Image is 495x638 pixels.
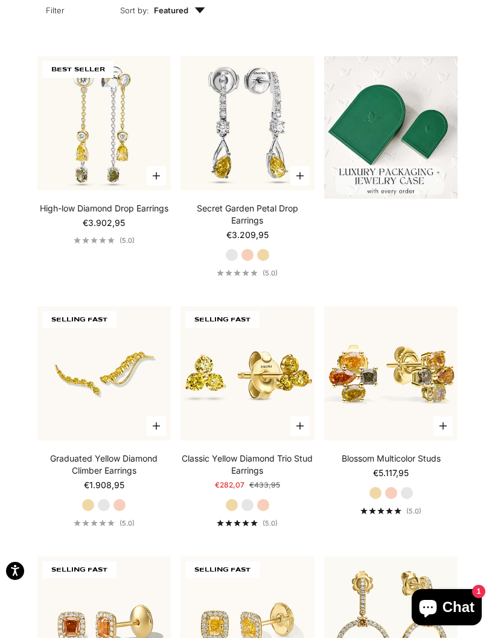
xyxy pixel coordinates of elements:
[217,269,278,277] a: 5.0 out of 5.0 stars(5.0)
[42,561,117,578] span: SELLING FAST
[263,269,278,277] span: (5.0)
[217,519,278,527] a: 5.0 out of 5.0 stars(5.0)
[373,467,409,479] sale-price: €5.117,95
[217,269,258,276] div: 5.0 out of 5.0 stars
[185,311,260,328] span: SELLING FAST
[120,236,135,245] span: (5.0)
[324,306,458,440] img: #YellowGold
[37,56,171,190] img: High-low Diamond Drop Earrings
[180,202,315,227] a: Secret Garden Petal Drop Earrings
[342,453,441,465] a: Blossom Multicolor Studs
[154,4,205,16] span: Featured
[360,507,401,514] div: 5.0 out of 5.0 stars
[120,519,135,527] span: (5.0)
[42,311,117,328] span: SELLING FAST
[217,520,258,526] div: 5.0 out of 5.0 stars
[180,453,315,477] a: Classic Yellow Diamond Trio Stud Earrings
[42,61,113,78] span: BEST SELLER
[408,589,485,628] inbox-online-store-chat: Shopify online store chat
[40,202,168,214] a: High-low Diamond Drop Earrings
[185,561,260,578] span: SELLING FAST
[226,229,269,241] sale-price: €3.209,95
[74,519,135,527] a: 5.0 out of 5.0 stars(5.0)
[360,507,421,515] a: 5.0 out of 5.0 stars(5.0)
[37,306,171,440] img: #YellowGold
[74,520,115,526] div: 5.0 out of 5.0 stars
[120,4,149,16] span: Sort by:
[37,453,171,477] a: Graduated Yellow Diamond Climber Earrings
[406,507,421,515] span: (5.0)
[74,236,135,245] a: 5.0 out of 5.0 stars(5.0)
[84,479,124,491] sale-price: €1.908,95
[180,306,315,440] img: #YellowGold
[249,479,280,491] compare-at-price: €433,95
[215,479,244,491] sale-price: €282,07
[263,519,278,527] span: (5.0)
[74,237,115,243] div: 5.0 out of 5.0 stars
[83,217,125,229] sale-price: €3.902,95
[180,56,315,190] img: #WhiteGold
